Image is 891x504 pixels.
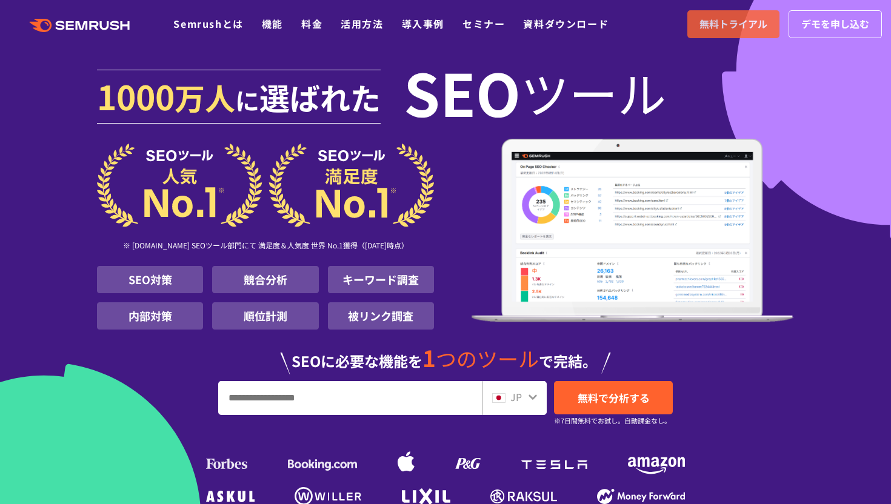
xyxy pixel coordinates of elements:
[801,16,869,32] span: デモを申し込む
[262,16,283,31] a: 機能
[173,16,243,31] a: Semrushとは
[328,266,434,293] li: キーワード調査
[97,302,203,330] li: 内部対策
[97,227,434,266] div: ※ [DOMAIN_NAME] SEOツール部門にて 満足度＆人気度 世界 No.1獲得（[DATE]時点）
[402,16,444,31] a: 導入事例
[175,75,235,119] span: 万人
[539,350,597,371] span: で完結。
[219,382,481,414] input: URL、キーワードを入力してください
[235,82,259,118] span: に
[212,266,318,293] li: 競合分析
[212,302,318,330] li: 順位計測
[436,343,539,373] span: つのツール
[554,415,671,426] small: ※7日間無料でお試し。自動課金なし。
[523,16,609,31] a: 資料ダウンロード
[789,10,882,38] a: デモを申し込む
[404,68,521,116] span: SEO
[97,266,203,293] li: SEO対策
[578,390,650,405] span: 無料で分析する
[462,16,505,31] a: セミナー
[259,75,381,119] span: 選ばれた
[510,390,522,404] span: JP
[328,302,434,330] li: 被リンク調査
[521,68,666,116] span: ツール
[554,381,673,414] a: 無料で分析する
[687,10,779,38] a: 無料トライアル
[341,16,383,31] a: 活用方法
[422,341,436,374] span: 1
[97,71,175,120] span: 1000
[301,16,322,31] a: 料金
[699,16,767,32] span: 無料トライアル
[97,334,794,374] div: SEOに必要な機能を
